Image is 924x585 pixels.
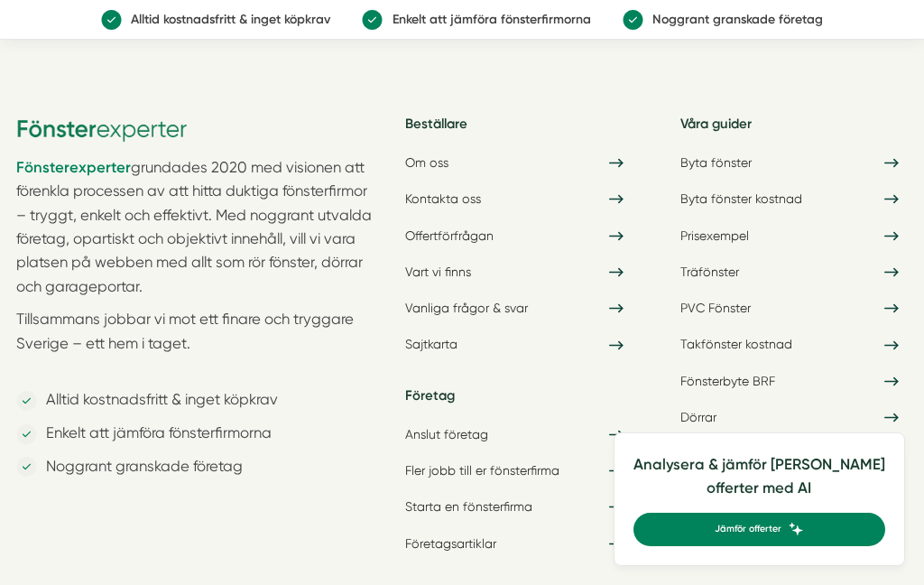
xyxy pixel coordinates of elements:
[671,184,909,214] a: Byta fönster kostnad
[383,10,591,30] p: Enkelt att jämföra fönsterfirmorna
[671,257,909,287] a: Träfönster
[395,367,633,420] h5: Företag
[395,114,633,148] h5: Beställare
[671,148,909,178] a: Byta fönster
[671,330,909,359] a: Takfönster kostnad
[395,148,633,178] a: Om oss
[633,513,885,546] a: Jämför offerter
[16,159,131,176] a: Fönsterexperter
[643,10,824,30] p: Noggrant granskade företag
[395,420,633,450] a: Anslut företag
[395,492,633,522] a: Starta en fönsterfirma
[671,221,909,251] a: Prisexempel
[395,293,633,323] a: Vanliga frågor & svar
[37,422,273,445] p: Enkelt att jämföra fönsterfirmorna
[633,452,885,513] h4: Analysera & jämför [PERSON_NAME] offerter med AI
[16,158,131,176] strong: Fönsterexperter
[395,221,633,251] a: Offertförfrågan
[395,257,633,287] a: Vart vi finns
[16,308,377,379] p: Tillsammans jobbar vi mot ett finare och tryggare Sverige – ett hem i taget.
[395,184,633,214] a: Kontakta oss
[671,403,909,432] a: Dörrar
[715,522,781,537] span: Jämför offerter
[671,367,909,396] a: Fönsterbyte BRF
[671,114,909,148] h5: Våra guider
[395,456,633,486] a: Fler jobb till er fönsterfirma
[37,388,279,412] p: Alltid kostnadsfritt & inget köpkrav
[16,155,377,299] p: grundades 2020 med visionen att förenkla processen av att hitta duktiga fönsterfirmor – tryggt, e...
[16,114,188,143] img: Fönsterexperter
[37,455,244,478] p: Noggrant granskade företag
[395,529,633,559] a: Företagsartiklar
[395,330,633,359] a: Sajtkarta
[122,10,331,30] p: Alltid kostnadsfritt & inget köpkrav
[671,293,909,323] a: PVC Fönster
